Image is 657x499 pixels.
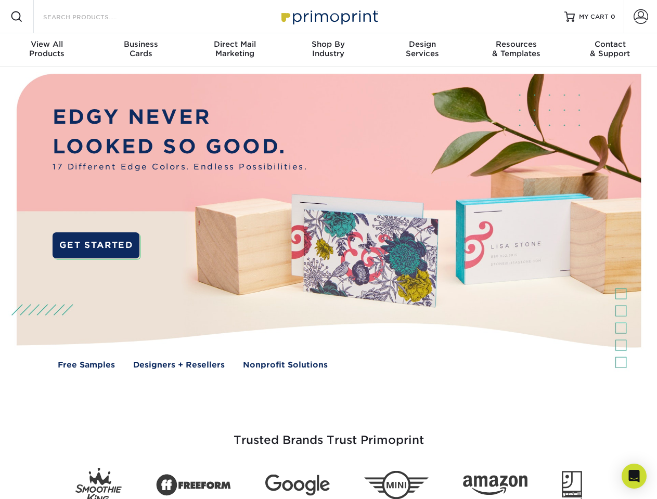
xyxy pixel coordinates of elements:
a: Resources& Templates [469,33,563,67]
h3: Trusted Brands Trust Primoprint [24,409,633,459]
input: SEARCH PRODUCTS..... [42,10,144,23]
a: Designers + Resellers [133,359,225,371]
img: Google [265,475,330,496]
img: Amazon [463,476,527,495]
div: & Support [563,40,657,58]
p: EDGY NEVER [53,102,307,132]
a: Free Samples [58,359,115,371]
a: GET STARTED [53,232,139,258]
a: DesignServices [376,33,469,67]
div: Marketing [188,40,281,58]
iframe: Google Customer Reviews [3,467,88,495]
img: Primoprint [277,5,381,28]
a: Direct MailMarketing [188,33,281,67]
a: Contact& Support [563,33,657,67]
a: Nonprofit Solutions [243,359,328,371]
span: Design [376,40,469,49]
span: MY CART [579,12,609,21]
div: Cards [94,40,187,58]
a: BusinessCards [94,33,187,67]
p: LOOKED SO GOOD. [53,132,307,162]
img: Goodwill [562,471,582,499]
div: Services [376,40,469,58]
div: Open Intercom Messenger [622,464,647,489]
span: Shop By [281,40,375,49]
a: Shop ByIndustry [281,33,375,67]
div: Industry [281,40,375,58]
span: Resources [469,40,563,49]
span: 17 Different Edge Colors. Endless Possibilities. [53,161,307,173]
div: & Templates [469,40,563,58]
span: Direct Mail [188,40,281,49]
span: Contact [563,40,657,49]
span: 0 [611,13,615,20]
span: Business [94,40,187,49]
